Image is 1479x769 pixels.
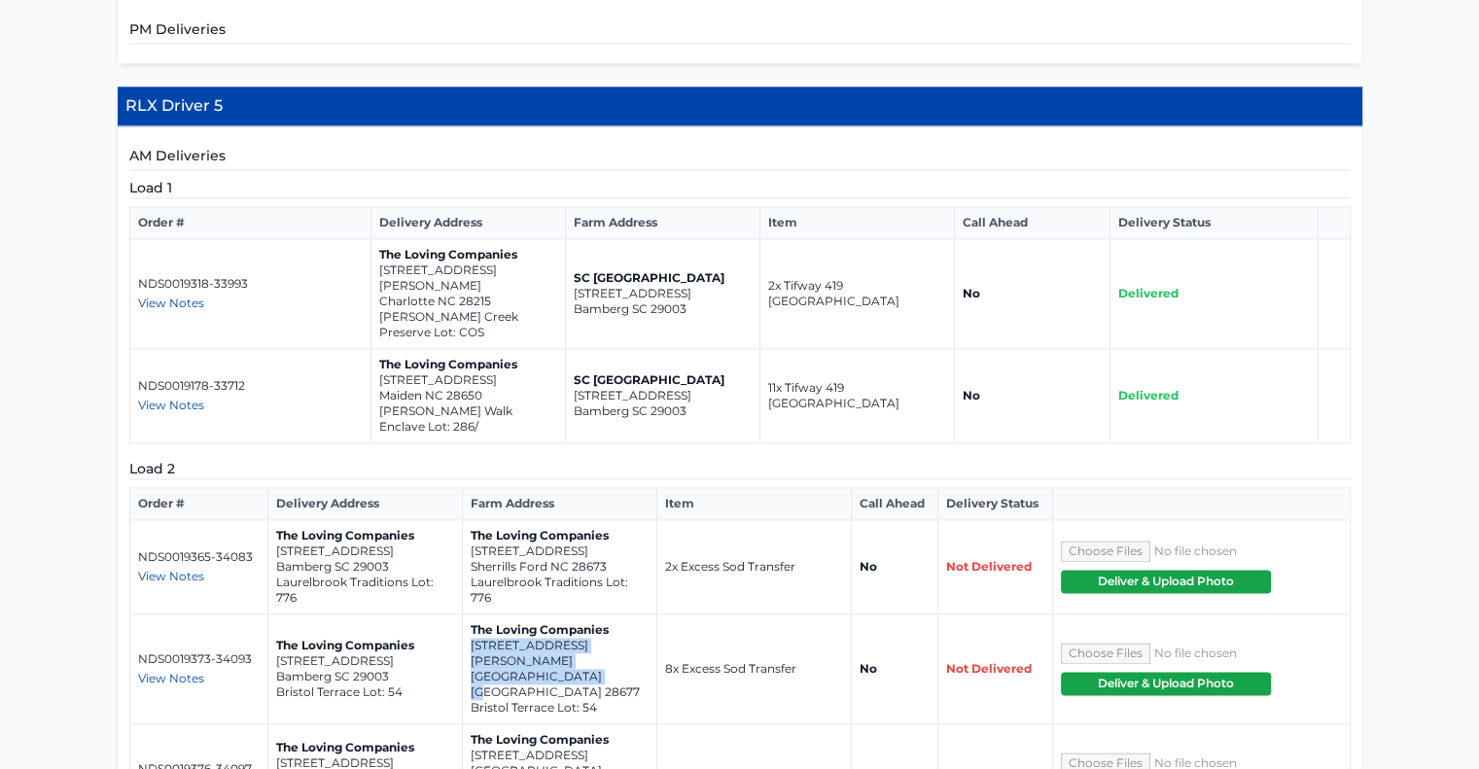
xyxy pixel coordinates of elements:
th: Delivery Address [268,488,463,520]
p: The Loving Companies [276,528,454,543]
p: The Loving Companies [471,622,649,638]
th: Item [657,488,852,520]
strong: No [963,388,980,402]
p: [STREET_ADDRESS] [574,286,752,301]
p: Laurelbrook Traditions Lot: 776 [276,575,454,606]
p: Bamberg SC 29003 [276,559,454,575]
p: NDS0019373-34093 [138,651,261,667]
p: The Loving Companies [471,732,649,748]
p: The Loving Companies [276,740,454,755]
p: Bristol Terrace Lot: 54 [471,700,649,716]
h5: Load 1 [129,178,1351,198]
p: SC [GEOGRAPHIC_DATA] [574,372,752,388]
p: Maiden NC 28650 [379,388,557,403]
h5: PM Deliveries [129,19,1351,44]
p: Bamberg SC 29003 [276,669,454,684]
p: [STREET_ADDRESS] [276,543,454,559]
p: [STREET_ADDRESS] [379,372,557,388]
p: Charlotte NC 28215 [379,294,557,309]
span: Delivered [1118,286,1179,300]
span: View Notes [138,569,204,583]
p: Bamberg SC 29003 [574,301,752,317]
span: View Notes [138,296,204,310]
p: [STREET_ADDRESS][PERSON_NAME] [471,638,649,669]
p: NDS0019365-34083 [138,549,261,565]
p: [STREET_ADDRESS] [471,748,649,763]
td: 11x Tifway 419 [GEOGRAPHIC_DATA] [759,349,954,443]
span: View Notes [138,671,204,685]
th: Delivery Status [937,488,1052,520]
p: NDS0019178-33712 [138,378,363,394]
td: 2x Tifway 419 [GEOGRAPHIC_DATA] [759,239,954,349]
h5: AM Deliveries [129,146,1351,170]
th: Delivery Status [1110,207,1319,239]
p: Laurelbrook Traditions Lot: 776 [471,575,649,606]
th: Item [759,207,954,239]
p: [STREET_ADDRESS] [574,388,752,403]
h5: Load 2 [129,459,1351,479]
p: NDS0019318-33993 [138,276,363,292]
th: Delivery Address [370,207,565,239]
p: Bristol Terrace Lot: 54 [276,684,454,700]
strong: No [860,559,877,574]
th: Farm Address [463,488,657,520]
p: SC [GEOGRAPHIC_DATA] [574,270,752,286]
p: [STREET_ADDRESS] [276,653,454,669]
p: Sherrills Ford NC 28673 [471,559,649,575]
p: The Loving Companies [379,247,557,262]
p: The Loving Companies [471,528,649,543]
p: The Loving Companies [379,357,557,372]
th: Order # [129,488,268,520]
th: Call Ahead [954,207,1109,239]
td: 8x Excess Sod Transfer [657,614,852,724]
p: [STREET_ADDRESS][PERSON_NAME] [379,262,557,294]
p: [GEOGRAPHIC_DATA] [GEOGRAPHIC_DATA] 28677 [471,669,649,700]
button: Deliver & Upload Photo [1061,672,1271,695]
th: Farm Address [565,207,759,239]
span: View Notes [138,398,204,412]
th: Call Ahead [852,488,938,520]
p: [STREET_ADDRESS] [471,543,649,559]
td: 2x Excess Sod Transfer [657,520,852,614]
span: Not Delivered [946,661,1032,676]
strong: No [860,661,877,676]
h4: RLX Driver 5 [118,87,1362,126]
p: Bamberg SC 29003 [574,403,752,419]
span: Not Delivered [946,559,1032,574]
p: The Loving Companies [276,638,454,653]
strong: No [963,286,980,300]
th: Order # [129,207,370,239]
p: [PERSON_NAME] Creek Preserve Lot: COS [379,309,557,340]
p: [PERSON_NAME] Walk Enclave Lot: 286/ [379,403,557,435]
button: Deliver & Upload Photo [1061,570,1271,593]
span: Delivered [1118,388,1179,402]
